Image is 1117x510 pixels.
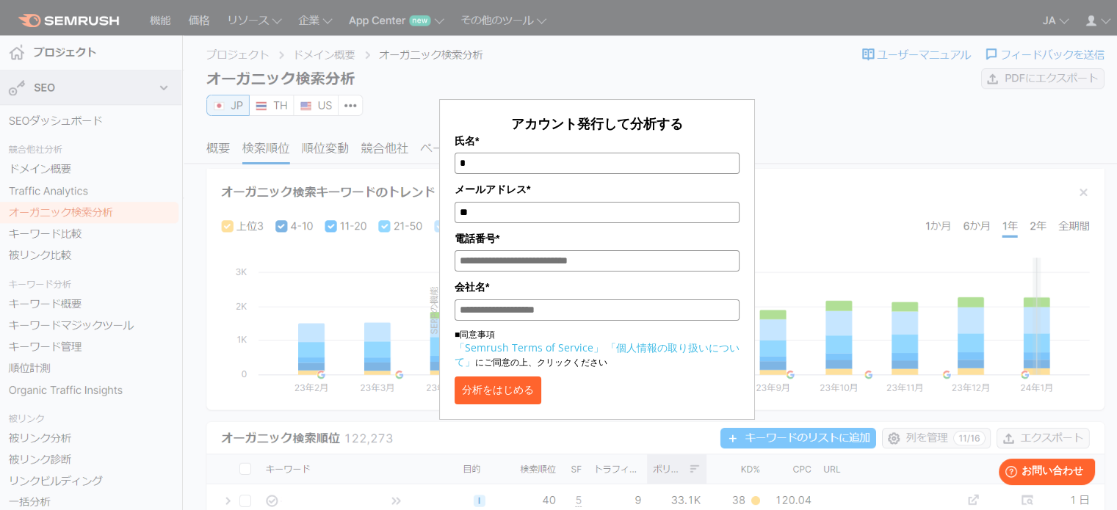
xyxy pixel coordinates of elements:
label: メールアドレス* [455,181,740,197]
a: 「Semrush Terms of Service」 [455,340,604,354]
label: 電話番号* [455,230,740,247]
button: 分析をはじめる [455,376,541,404]
span: アカウント発行して分析する [511,114,683,132]
iframe: Help widget launcher [986,453,1101,494]
a: 「個人情報の取り扱いについて」 [455,340,740,368]
p: ■同意事項 にご同意の上、クリックください [455,328,740,369]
